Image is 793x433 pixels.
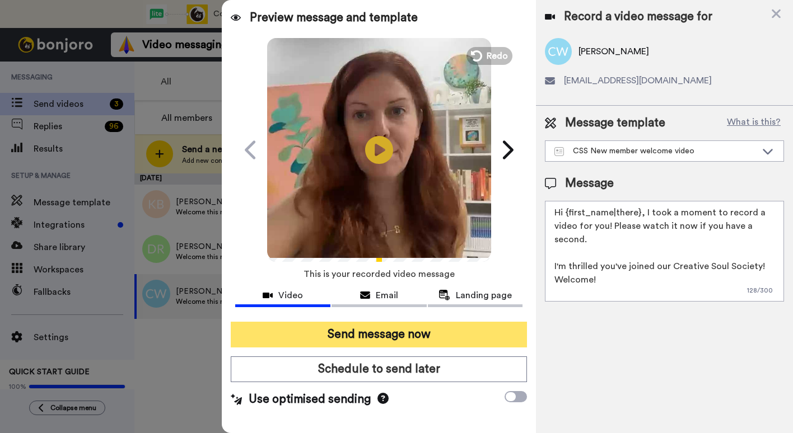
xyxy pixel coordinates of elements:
[565,175,614,192] span: Message
[554,147,564,156] img: Message-temps.svg
[249,391,371,408] span: Use optimised sending
[545,201,784,302] textarea: Hi {first_name|there}, I took a moment to record a video for you! Please watch it now if you have...
[376,289,398,302] span: Email
[278,289,303,302] span: Video
[554,145,757,157] div: CSS New member welcome video
[565,115,665,131] span: Message template
[724,115,784,131] button: What is this?
[304,262,455,286] span: This is your recorded video message
[231,356,527,382] button: Schedule to send later
[456,289,512,302] span: Landing page
[231,322,527,347] button: Send message now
